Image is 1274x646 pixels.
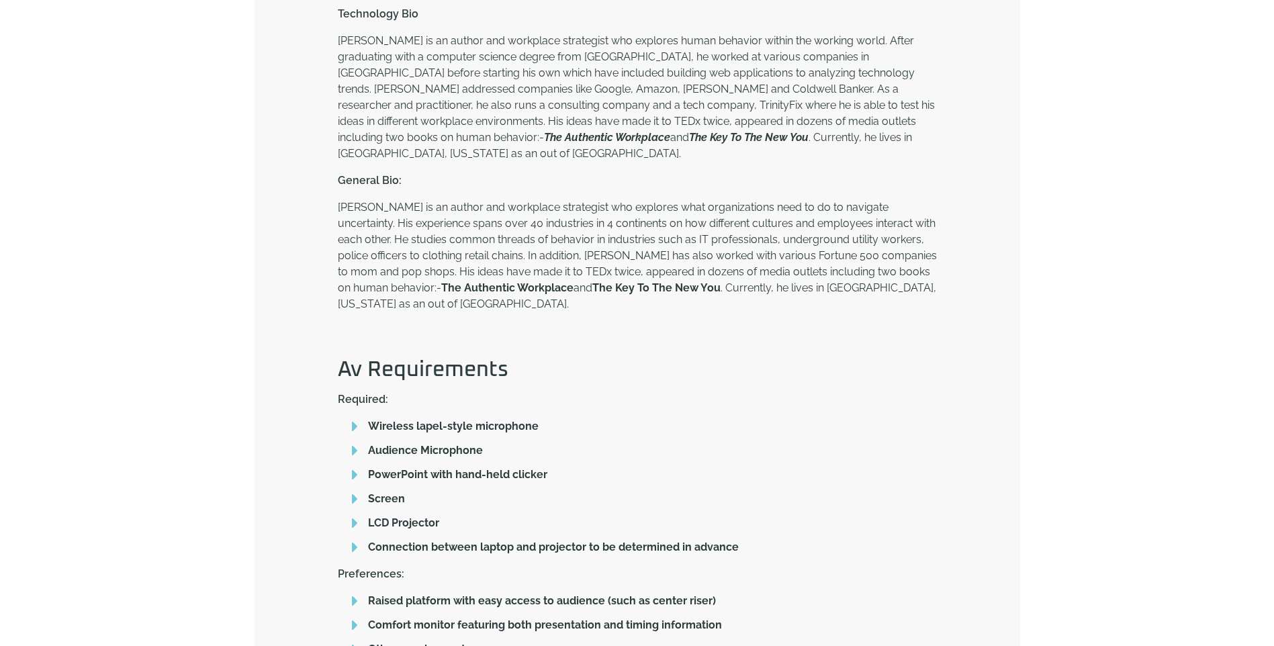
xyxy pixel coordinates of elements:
b: The Authentic Workplace [544,131,670,144]
b: PowerPoint with hand-held clicker [368,468,547,481]
p: [PERSON_NAME] is an author and workplace strategist who explores human behavior within the workin... [338,33,937,162]
p: Preferences: [338,569,937,580]
p: [PERSON_NAME] is an author and workplace strategist who explores what organizations need to do to... [338,199,937,312]
b: Comfort monitor featuring both presentation and timing information [368,618,722,631]
b: The Authentic Workplace [441,281,574,294]
p: Required: [338,394,937,405]
b: Audience Microphone [368,444,483,457]
b: The Key To The New You [592,281,721,294]
b: Raised platform with easy access to audience (such as center riser) [368,594,716,607]
p: Technology Bio [338,9,937,19]
b: Screen [368,492,405,505]
b: The Key To The New You [689,131,809,144]
p: General Bio: [338,175,937,186]
h2: Av Requirements [338,359,937,381]
b: Connection between laptop and projector to be determined in advance [368,541,739,553]
b: LCD Projector [368,516,439,529]
b: Wireless lapel-style microphone [368,420,539,432]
